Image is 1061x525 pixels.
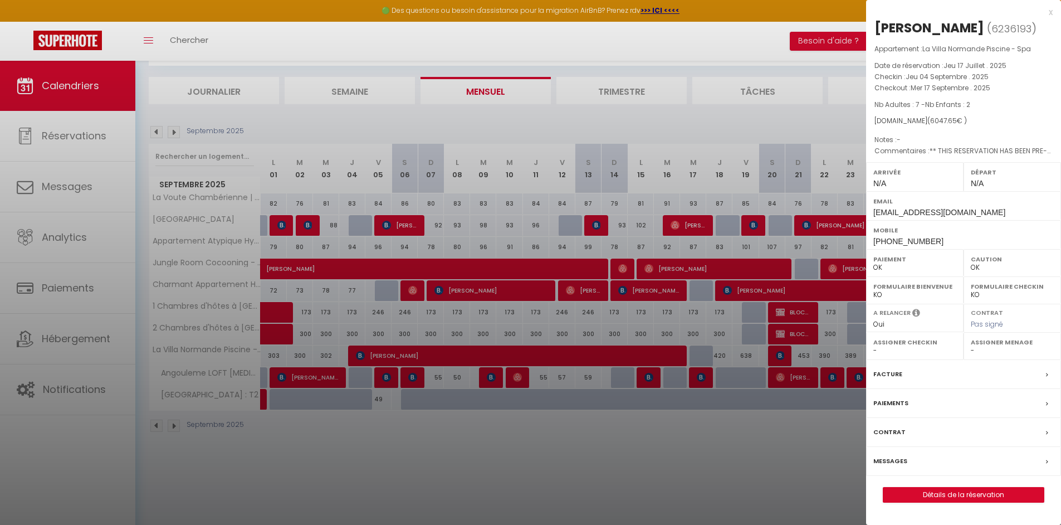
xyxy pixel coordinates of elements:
span: 6047.65 [930,116,957,125]
p: Checkin : [874,71,1053,82]
label: Arrivée [873,167,956,178]
span: Jeu 04 Septembre . 2025 [906,72,989,81]
label: Départ [971,167,1054,178]
a: Détails de la réservation [883,488,1044,502]
label: Caution [971,254,1054,265]
label: Formulaire Checkin [971,281,1054,292]
span: - [897,135,901,144]
p: Checkout : [874,82,1053,94]
span: [EMAIL_ADDRESS][DOMAIN_NAME] [873,208,1005,217]
label: Messages [873,455,907,467]
span: ( ) [987,21,1036,36]
label: Paiement [873,254,956,265]
label: Facture [873,368,902,380]
span: N/A [971,179,984,188]
div: x [866,6,1053,19]
div: [DOMAIN_NAME] [874,116,1053,127]
span: ( € ) [927,116,967,125]
label: Contrat [971,308,1003,315]
label: Mobile [873,225,1054,236]
span: La Villa Normande Piscine - Spa [922,44,1031,54]
p: Date de réservation : [874,60,1053,71]
p: Commentaires : [874,145,1053,157]
label: Paiements [873,397,908,409]
label: A relancer [873,308,911,318]
label: Formulaire Bienvenue [873,281,956,292]
i: Sélectionner OUI si vous souhaiter envoyer les séquences de messages post-checkout [912,308,920,320]
label: Assigner Checkin [873,337,956,348]
span: 6236193 [991,22,1031,36]
label: Assigner Menage [971,337,1054,348]
p: Notes : [874,134,1053,145]
span: Jeu 17 Juillet . 2025 [943,61,1006,70]
p: Appartement : [874,43,1053,55]
span: Pas signé [971,319,1003,329]
span: N/A [873,179,886,188]
label: Email [873,196,1054,207]
span: Nb Adultes : 7 - [874,100,970,109]
label: Contrat [873,426,906,438]
span: [PHONE_NUMBER] [873,237,943,246]
div: [PERSON_NAME] [874,19,984,37]
span: Nb Enfants : 2 [925,100,970,109]
span: Mer 17 Septembre . 2025 [911,83,990,93]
